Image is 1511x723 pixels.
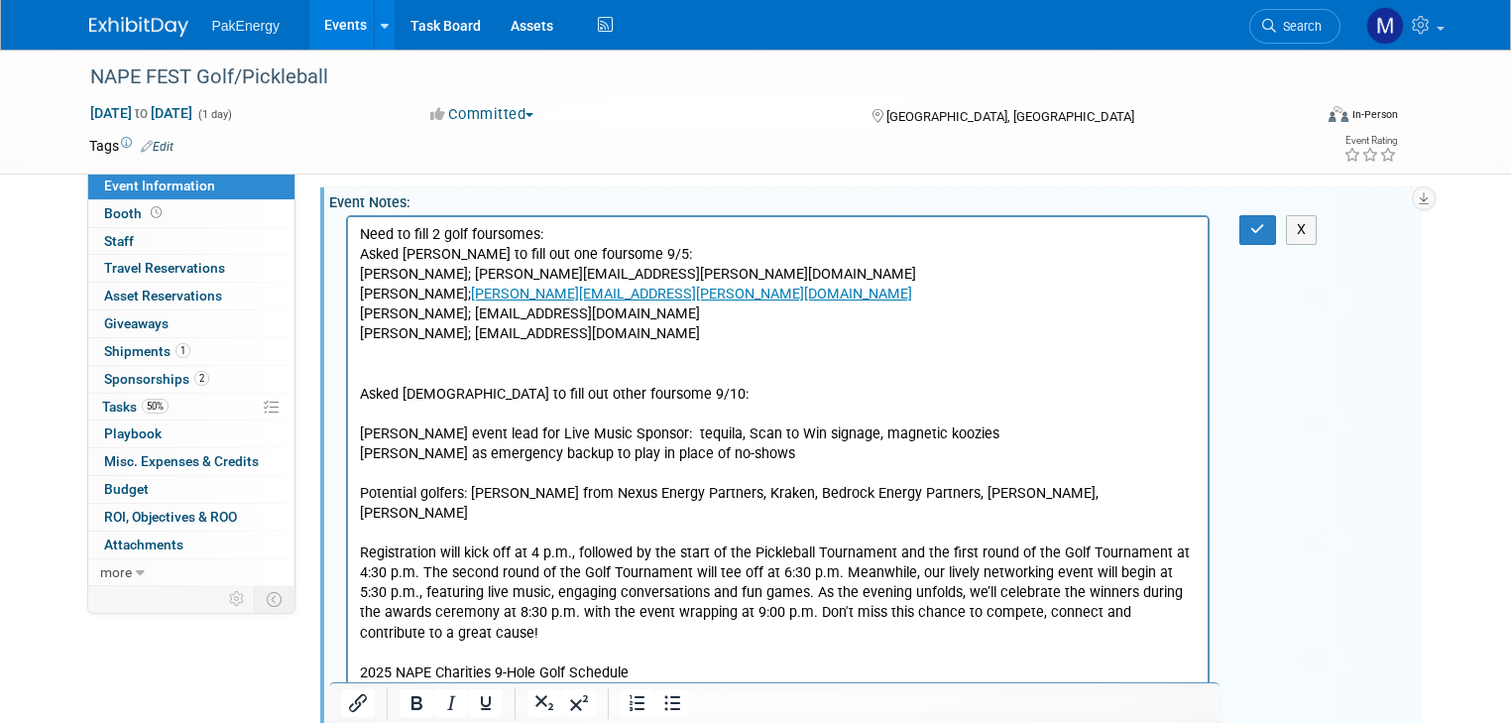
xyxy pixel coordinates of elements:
button: Italic [434,689,468,717]
a: Sponsorships2 [88,366,294,393]
span: Shipments [104,343,190,359]
div: Event Rating [1343,136,1397,146]
span: Attachments [104,537,183,552]
div: NAPE FEST Golf/Pickleball [83,60,1287,95]
span: Booth [104,205,166,221]
a: Tasks50% [88,394,294,421]
span: Event Information [104,178,215,193]
a: Staff [88,228,294,255]
a: Budget [88,476,294,503]
span: Misc. Expenses & Credits [104,453,259,469]
a: Misc. Expenses & Credits [88,448,294,475]
a: Edit [141,140,174,154]
span: Tasks [102,399,169,415]
span: to [132,105,151,121]
a: ROI, Objectives & ROO [88,504,294,531]
img: ExhibitDay [89,17,188,37]
span: ROI, Objectives & ROO [104,509,237,525]
span: more [100,564,132,580]
td: Tags [89,136,174,156]
a: Travel Reservations [88,255,294,282]
a: Giveaways [88,310,294,337]
span: Staff [104,233,134,249]
a: Search [1249,9,1340,44]
button: Underline [469,689,503,717]
button: Bullet list [655,689,689,717]
button: Superscript [562,689,596,717]
td: Toggle Event Tabs [254,586,294,612]
span: [DATE] [DATE] [89,104,193,122]
div: Event Notes: [329,187,1423,212]
button: Numbered list [621,689,654,717]
a: Attachments [88,532,294,558]
span: Asset Reservations [104,288,222,303]
span: 50% [142,399,169,414]
span: (1 day) [196,108,232,121]
span: Booth not reserved yet [147,205,166,220]
span: [GEOGRAPHIC_DATA], [GEOGRAPHIC_DATA] [886,109,1134,124]
button: Bold [400,689,433,717]
div: Event Format [1205,103,1398,133]
span: Giveaways [104,315,169,331]
span: PakEnergy [212,18,280,34]
span: Sponsorships [104,371,209,387]
span: 2 [194,371,209,386]
a: Event Information [88,173,294,199]
img: Format-Inperson.png [1329,106,1348,122]
a: Booth [88,200,294,227]
span: Playbook [104,425,162,441]
a: Shipments1 [88,338,294,365]
div: In-Person [1351,107,1398,122]
span: 1 [175,343,190,358]
a: Playbook [88,421,294,447]
button: Subscript [527,689,561,717]
a: Asset Reservations [88,283,294,309]
img: Mary Walker [1366,7,1404,45]
button: Committed [423,104,541,125]
span: Travel Reservations [104,260,225,276]
button: X [1286,215,1318,244]
td: Personalize Event Tab Strip [220,586,255,612]
span: Search [1276,19,1322,34]
a: more [88,559,294,586]
span: Budget [104,481,149,497]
